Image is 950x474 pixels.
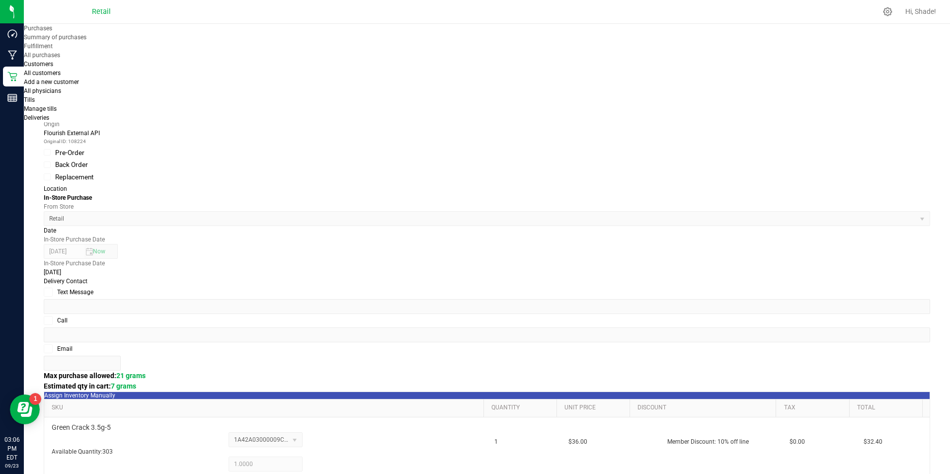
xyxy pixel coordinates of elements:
[116,372,146,380] span: 21 grams
[44,212,917,226] span: Retail
[24,61,53,68] span: Customers
[784,404,846,412] a: Tax
[905,7,936,15] span: Hi, Shade!
[95,244,103,258] span: select
[24,79,79,85] span: Add a new customer
[55,148,84,158] div: Pre-Order
[24,114,49,121] a: Deliveries
[44,316,930,325] label: Call
[52,423,111,432] span: Green Crack 3.5g-5
[44,372,146,380] span: Max purchase allowed:
[52,447,479,457] div: Available Quantity:
[44,382,136,390] span: Estimated qty in cart:
[102,448,113,455] span: 303
[234,436,319,443] span: 1A42A03000009C6000008415
[637,404,772,412] a: Discount
[29,393,41,405] iframe: Resource center unread badge
[44,226,930,235] div: Date
[44,344,930,353] label: Email
[55,172,93,182] div: Replacement
[44,121,60,128] label: Origin
[44,327,930,342] input: Format: (999) 999-9999
[111,382,136,390] span: 7 grams
[44,277,930,286] div: Delivery Contact
[93,248,105,255] span: Set Current date
[44,236,105,243] label: In-Store Purchase Date
[44,260,105,267] label: In-Store Purchase Date
[44,268,930,277] div: [DATE]
[7,72,17,81] inline-svg: Retail
[24,43,53,50] span: Fulfillment
[24,70,61,77] span: All customers
[44,194,92,201] strong: In-Store Purchase
[881,7,894,16] div: Manage settings
[44,299,930,314] input: Format: (999) 999-9999
[24,105,57,112] span: Manage tills
[24,87,61,94] span: All physicians
[84,244,95,258] span: select
[667,438,749,445] span: Member Discount: 10% off line
[52,404,479,412] a: SKU
[24,96,35,103] span: Tills
[10,395,40,424] iframe: Resource center
[564,404,626,412] a: Unit Price
[864,437,882,447] span: $32.40
[494,437,498,447] span: 1
[4,435,19,462] p: 03:06 PM EDT
[24,25,52,32] span: Purchases
[44,203,74,210] label: From Store
[24,25,232,60] a: Purchases Summary of purchases Fulfillment All purchases
[44,288,930,297] label: Text Message
[24,96,232,113] a: Tills Manage tills
[915,212,930,226] span: select
[92,7,111,16] span: Retail
[24,61,232,95] a: Customers All customers Add a new customer All physicians
[568,437,587,447] span: $36.00
[44,138,930,145] p: Original ID: 108224
[55,159,88,169] div: Back Order
[44,184,930,193] div: Location
[44,129,930,145] div: Flourish External API
[7,50,17,60] inline-svg: Manufacturing
[44,392,115,399] a: Assign Inventory Manually
[491,404,553,412] a: Quantity
[24,52,60,59] span: All purchases
[4,462,19,470] p: 09/23
[857,404,919,412] a: Total
[24,34,86,41] span: Summary of purchases
[7,93,17,103] inline-svg: Reports
[790,437,805,447] span: $0.00
[288,433,302,447] span: select
[7,29,17,39] inline-svg: Dashboard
